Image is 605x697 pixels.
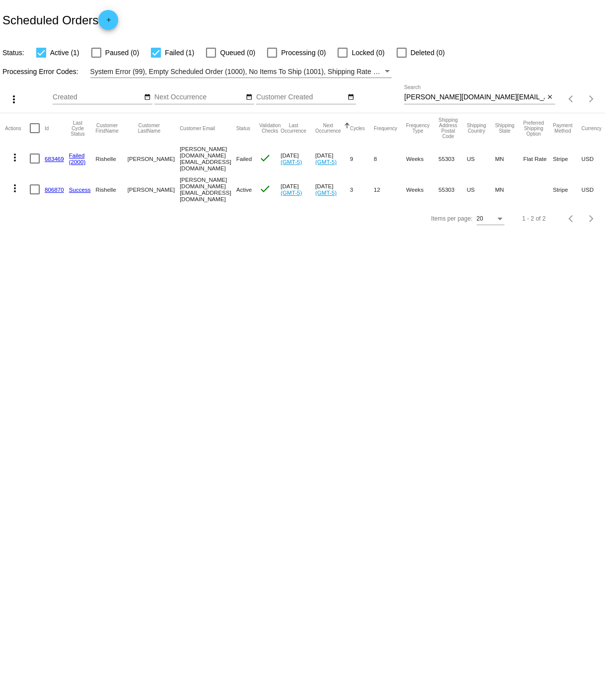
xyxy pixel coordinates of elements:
[45,125,49,131] button: Change sorting for Id
[280,174,315,205] mat-cell: [DATE]
[581,125,602,131] button: Change sorting for CurrencyIso
[105,47,139,59] span: Paused (0)
[410,47,445,59] span: Deleted (0)
[315,123,341,134] button: Change sorting for NextOccurrenceUtc
[438,174,467,205] mat-cell: 55303
[476,215,483,222] span: 20
[8,93,20,105] mat-icon: more_vert
[69,158,86,165] a: (2000)
[69,186,91,193] a: Success
[315,189,336,196] a: (GMT-5)
[351,47,384,59] span: Locked (0)
[154,93,244,101] input: Next Occurrence
[53,93,142,101] input: Created
[9,182,21,194] mat-icon: more_vert
[128,174,180,205] mat-cell: [PERSON_NAME]
[406,174,438,205] mat-cell: Weeks
[495,123,514,134] button: Change sorting for ShippingState
[2,10,118,30] h2: Scheduled Orders
[315,158,336,165] a: (GMT-5)
[69,152,85,158] a: Failed
[180,143,236,174] mat-cell: [PERSON_NAME][DOMAIN_NAME][EMAIL_ADDRESS][DOMAIN_NAME]
[553,143,581,174] mat-cell: Stripe
[236,125,250,131] button: Change sorting for Status
[467,143,495,174] mat-cell: US
[553,123,572,134] button: Change sorting for PaymentMethod.Type
[553,174,581,205] mat-cell: Stripe
[315,143,350,174] mat-cell: [DATE]
[350,174,374,205] mat-cell: 3
[236,186,252,193] span: Active
[438,117,458,139] button: Change sorting for ShippingPostcode
[69,120,87,137] button: Change sorting for LastProcessingCycleId
[374,125,397,131] button: Change sorting for Frequency
[523,143,553,174] mat-cell: Flat Rate
[259,152,271,164] mat-icon: check
[404,93,544,101] input: Search
[467,123,486,134] button: Change sorting for ShippingCountry
[495,143,523,174] mat-cell: MN
[259,183,271,195] mat-icon: check
[374,143,406,174] mat-cell: 8
[96,123,119,134] button: Change sorting for CustomerFirstName
[165,47,194,59] span: Failed (1)
[544,92,555,103] button: Clear
[256,93,345,101] input: Customer Created
[45,186,64,193] a: 806870
[350,125,365,131] button: Change sorting for Cycles
[561,89,581,109] button: Previous page
[220,47,255,59] span: Queued (0)
[467,174,495,205] mat-cell: US
[347,93,354,101] mat-icon: date_range
[90,66,392,78] mat-select: Filter by Processing Error Codes
[96,143,128,174] mat-cell: Rishelle
[581,209,601,229] button: Next page
[546,93,553,101] mat-icon: close
[128,123,171,134] button: Change sorting for CustomerLastName
[180,174,236,205] mat-cell: [PERSON_NAME][DOMAIN_NAME][EMAIL_ADDRESS][DOMAIN_NAME]
[96,174,128,205] mat-cell: Rishelle
[581,89,601,109] button: Next page
[246,93,253,101] mat-icon: date_range
[281,47,326,59] span: Processing (0)
[144,93,151,101] mat-icon: date_range
[561,209,581,229] button: Previous page
[406,143,438,174] mat-cell: Weeks
[280,123,306,134] button: Change sorting for LastOccurrenceUtc
[280,143,315,174] mat-cell: [DATE]
[5,113,30,143] mat-header-cell: Actions
[9,152,21,163] mat-icon: more_vert
[2,49,24,57] span: Status:
[236,155,252,162] span: Failed
[280,158,302,165] a: (GMT-5)
[50,47,79,59] span: Active (1)
[406,123,429,134] button: Change sorting for FrequencyType
[280,189,302,196] a: (GMT-5)
[523,120,544,137] button: Change sorting for PreferredShippingOption
[374,174,406,205] mat-cell: 12
[495,174,523,205] mat-cell: MN
[259,113,280,143] mat-header-cell: Validation Checks
[350,143,374,174] mat-cell: 9
[438,143,467,174] mat-cell: 55303
[315,174,350,205] mat-cell: [DATE]
[128,143,180,174] mat-cell: [PERSON_NAME]
[476,216,504,223] mat-select: Items per page:
[180,125,215,131] button: Change sorting for CustomerEmail
[431,215,472,222] div: Items per page:
[102,16,114,28] mat-icon: add
[45,155,64,162] a: 683469
[2,68,78,76] span: Processing Error Codes:
[522,215,545,222] div: 1 - 2 of 2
